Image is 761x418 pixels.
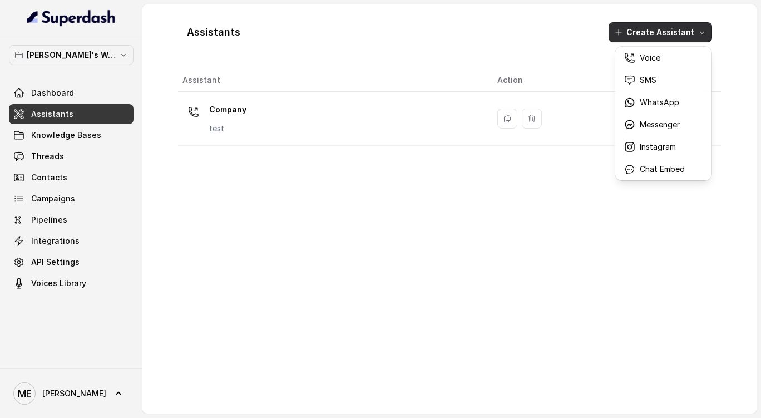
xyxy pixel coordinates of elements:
[640,97,679,108] p: WhatsApp
[640,75,656,86] p: SMS
[640,141,676,153] p: Instagram
[615,47,711,180] div: Create Assistant
[640,119,680,130] p: Messenger
[609,22,712,42] button: Create Assistant
[640,52,660,63] p: Voice
[640,164,685,175] p: Chat Embed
